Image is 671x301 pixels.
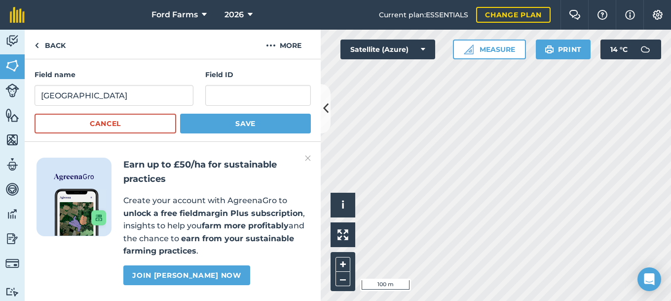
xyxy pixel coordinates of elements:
[55,189,106,236] img: Screenshot of the Gro app
[331,193,355,217] button: i
[379,9,468,20] span: Current plan : ESSENTIALS
[123,265,250,285] a: Join [PERSON_NAME] now
[5,132,19,147] img: svg+xml;base64,PHN2ZyB4bWxucz0iaHR0cDovL3d3dy53My5vcmcvMjAwMC9zdmciIHdpZHRoPSI1NiIgaGVpZ2h0PSI2MC...
[305,152,311,164] img: svg+xml;base64,PHN2ZyB4bWxucz0iaHR0cDovL3d3dy53My5vcmcvMjAwMC9zdmciIHdpZHRoPSIyMiIgaGVpZ2h0PSIzMC...
[635,40,655,59] img: svg+xml;base64,PD94bWwgdmVyc2lvbj0iMS4wIiBlbmNvZGluZz0idXRmLTgiPz4KPCEtLSBHZW5lcmF0b3I6IEFkb2JlIE...
[545,43,554,55] img: svg+xml;base64,PHN2ZyB4bWxucz0iaHR0cDovL3d3dy53My5vcmcvMjAwMC9zdmciIHdpZHRoPSIxOSIgaGVpZ2h0PSIyNC...
[5,34,19,48] img: svg+xml;base64,PD94bWwgdmVyc2lvbj0iMS4wIiBlbmNvZGluZz0idXRmLTgiPz4KPCEtLSBHZW5lcmF0b3I6IEFkb2JlIE...
[35,40,39,51] img: svg+xml;base64,PHN2ZyB4bWxucz0iaHR0cDovL3d3dy53My5vcmcvMjAwMC9zdmciIHdpZHRoPSI5IiBoZWlnaHQ9IjI0Ii...
[10,7,25,23] img: fieldmargin Logo
[5,231,19,246] img: svg+xml;base64,PD94bWwgdmVyc2lvbj0iMS4wIiBlbmNvZGluZz0idXRmLTgiPz4KPCEtLSBHZW5lcmF0b3I6IEFkb2JlIE...
[337,229,348,240] img: Four arrows, one pointing top left, one top right, one bottom right and the last bottom left
[35,69,193,80] h4: Field name
[335,257,350,272] button: +
[453,40,526,59] button: Measure
[600,40,661,59] button: 14 °C
[205,69,311,80] h4: Field ID
[5,207,19,221] img: svg+xml;base64,PD94bWwgdmVyc2lvbj0iMS4wIiBlbmNvZGluZz0idXRmLTgiPz4KPCEtLSBHZW5lcmF0b3I6IEFkb2JlIE...
[266,40,276,51] img: svg+xml;base64,PHN2ZyB4bWxucz0iaHR0cDovL3d3dy53My5vcmcvMjAwMC9zdmciIHdpZHRoPSIyMCIgaGVpZ2h0PSIyNC...
[180,114,311,133] button: Save
[35,114,176,133] button: Cancel
[151,9,198,21] span: Ford Farms
[25,30,75,59] a: Back
[5,108,19,123] img: svg+xml;base64,PHN2ZyB4bWxucz0iaHR0cDovL3d3dy53My5vcmcvMjAwMC9zdmciIHdpZHRoPSI1NiIgaGVpZ2h0PSI2MC...
[610,40,628,59] span: 14 ° C
[637,267,661,291] div: Open Intercom Messenger
[652,10,664,20] img: A cog icon
[596,10,608,20] img: A question mark icon
[123,158,309,186] h2: Earn up to £50/ha for sustainable practices
[123,194,309,258] p: Create your account with AgreenaGro to , insights to help you and the chance to .
[536,40,591,59] button: Print
[5,257,19,270] img: svg+xml;base64,PD94bWwgdmVyc2lvbj0iMS4wIiBlbmNvZGluZz0idXRmLTgiPz4KPCEtLSBHZW5lcmF0b3I6IEFkb2JlIE...
[625,9,635,21] img: svg+xml;base64,PHN2ZyB4bWxucz0iaHR0cDovL3d3dy53My5vcmcvMjAwMC9zdmciIHdpZHRoPSIxNyIgaGVpZ2h0PSIxNy...
[224,9,244,21] span: 2026
[123,209,303,218] strong: unlock a free fieldmargin Plus subscription
[464,44,474,54] img: Ruler icon
[202,221,289,230] strong: farm more profitably
[123,234,294,256] strong: earn from your sustainable farming practices
[5,58,19,73] img: svg+xml;base64,PHN2ZyB4bWxucz0iaHR0cDovL3d3dy53My5vcmcvMjAwMC9zdmciIHdpZHRoPSI1NiIgaGVpZ2h0PSI2MC...
[247,30,321,59] button: More
[341,199,344,211] span: i
[5,157,19,172] img: svg+xml;base64,PD94bWwgdmVyc2lvbj0iMS4wIiBlbmNvZGluZz0idXRmLTgiPz4KPCEtLSBHZW5lcmF0b3I6IEFkb2JlIE...
[5,287,19,297] img: svg+xml;base64,PD94bWwgdmVyc2lvbj0iMS4wIiBlbmNvZGluZz0idXRmLTgiPz4KPCEtLSBHZW5lcmF0b3I6IEFkb2JlIE...
[569,10,581,20] img: Two speech bubbles overlapping with the left bubble in the forefront
[335,272,350,286] button: –
[5,84,19,97] img: svg+xml;base64,PD94bWwgdmVyc2lvbj0iMS4wIiBlbmNvZGluZz0idXRmLTgiPz4KPCEtLSBHZW5lcmF0b3I6IEFkb2JlIE...
[5,182,19,197] img: svg+xml;base64,PD94bWwgdmVyc2lvbj0iMS4wIiBlbmNvZGluZz0idXRmLTgiPz4KPCEtLSBHZW5lcmF0b3I6IEFkb2JlIE...
[340,40,435,59] button: Satellite (Azure)
[476,7,551,23] a: Change plan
